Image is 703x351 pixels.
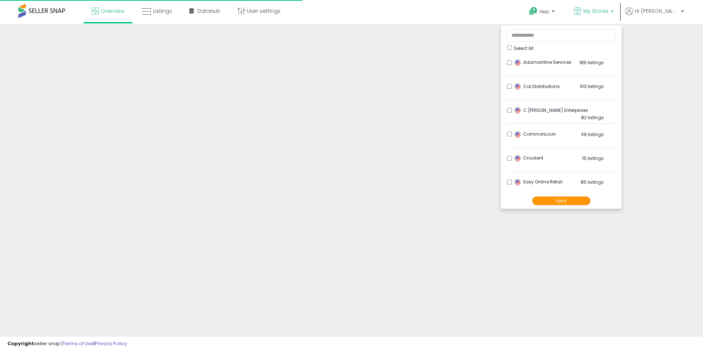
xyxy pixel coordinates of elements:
[514,59,521,66] img: usa.png
[101,7,124,15] span: Overview
[532,196,591,205] button: Apply
[514,155,521,162] img: usa.png
[540,8,550,15] span: Help
[583,7,609,15] span: My Stores
[514,155,543,161] span: Crocker4
[153,7,172,15] span: Listings
[514,83,560,89] span: Cal Distributions
[514,131,521,138] img: usa.png
[582,155,604,161] span: 15 listings
[514,45,533,51] span: Select All
[197,7,220,15] span: DataHub
[514,107,588,113] span: C [PERSON_NAME] Enterprises
[514,83,521,90] img: usa.png
[580,83,604,89] span: 103 listings
[514,131,556,137] span: CommonLoon
[514,59,572,65] span: Adamantine Services
[635,7,679,15] span: Hi [PERSON_NAME]
[529,7,538,16] i: Get Help
[579,59,604,66] span: 186 listings
[581,179,604,185] span: 85 listings
[581,131,604,138] span: 39 listings
[514,179,521,186] img: usa.png
[581,114,604,121] span: 82 listings
[514,179,562,185] span: Easy Online Retail
[625,7,684,24] a: Hi [PERSON_NAME]
[523,1,562,24] a: Help
[514,107,521,114] img: usa.png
